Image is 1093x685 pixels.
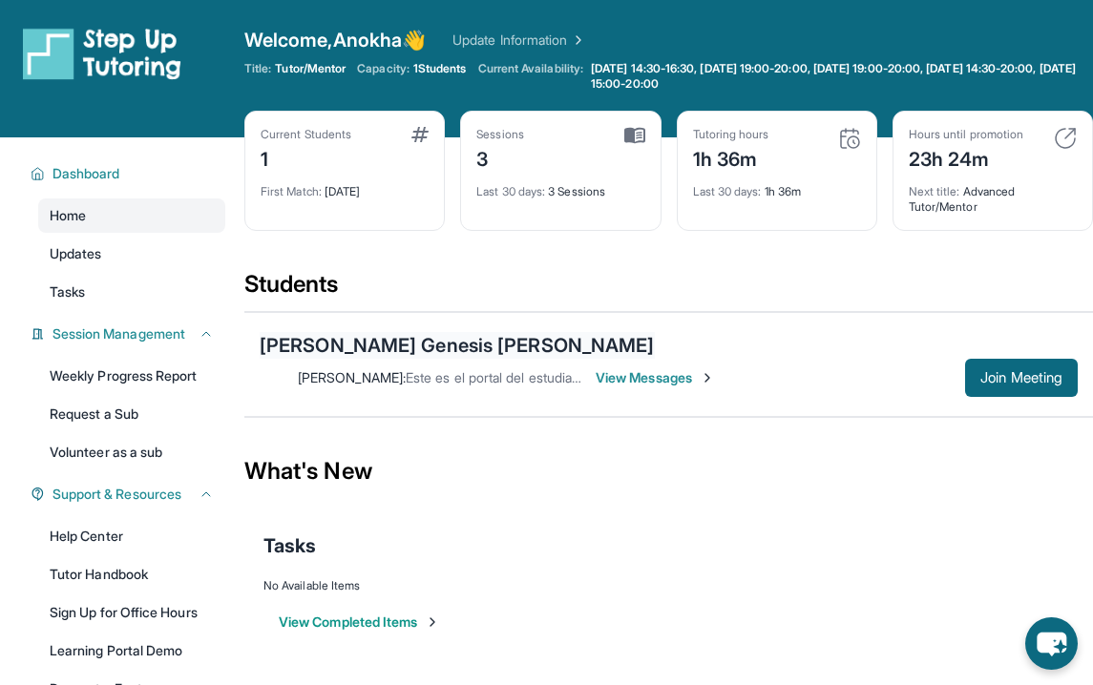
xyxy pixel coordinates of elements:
[53,485,181,504] span: Support & Resources
[909,127,1023,142] div: Hours until promotion
[298,369,406,385] span: [PERSON_NAME] :
[50,244,102,263] span: Updates
[38,198,225,233] a: Home
[45,164,214,183] button: Dashboard
[38,595,225,630] a: Sign Up for Office Hours
[38,237,225,271] a: Updates
[244,61,271,76] span: Title:
[263,532,316,559] span: Tasks
[38,633,225,668] a: Learning Portal Demo
[23,27,181,80] img: logo
[693,127,769,142] div: Tutoring hours
[261,142,351,173] div: 1
[413,61,467,76] span: 1 Students
[452,31,586,50] a: Update Information
[693,173,861,199] div: 1h 36m
[567,31,586,50] img: Chevron Right
[693,184,762,198] span: Last 30 days :
[53,324,185,343] span: Session Management
[838,127,861,150] img: card
[260,332,655,359] div: [PERSON_NAME] Genesis [PERSON_NAME]
[909,184,960,198] span: Next title :
[279,612,440,632] button: View Completed Items
[261,127,351,142] div: Current Students
[261,184,322,198] span: First Match :
[700,370,715,385] img: Chevron-Right
[965,359,1078,397] button: Join Meeting
[38,435,225,469] a: Volunteer as a sub
[1054,127,1077,150] img: card
[587,61,1093,92] a: [DATE] 14:30-16:30, [DATE] 19:00-20:00, [DATE] 19:00-20:00, [DATE] 14:30-20:00, [DATE] 15:00-20:00
[476,173,644,199] div: 3 Sessions
[476,127,524,142] div: Sessions
[45,485,214,504] button: Support & Resources
[275,61,346,76] span: Tutor/Mentor
[478,61,583,92] span: Current Availability:
[693,142,769,173] div: 1h 36m
[50,282,85,301] span: Tasks
[263,578,1074,593] div: No Available Items
[53,164,120,183] span: Dashboard
[45,324,214,343] button: Session Management
[624,127,645,144] img: card
[411,127,429,142] img: card
[38,359,225,393] a: Weekly Progress Report
[357,61,410,76] span: Capacity:
[909,173,1077,215] div: Advanced Tutor/Mentor
[244,27,426,53] span: Welcome, Anokha 👋
[244,429,1093,513] div: What's New
[38,397,225,431] a: Request a Sub
[50,206,86,225] span: Home
[476,184,545,198] span: Last 30 days :
[1025,617,1078,670] button: chat-button
[909,142,1023,173] div: 23h 24m
[38,519,225,553] a: Help Center
[261,173,429,199] div: [DATE]
[406,369,857,385] span: Este es el portal del estudiante, puede acceder en su IPad o computadora?
[476,142,524,173] div: 3
[596,368,715,387] span: View Messages
[980,372,1062,384] span: Join Meeting
[591,61,1089,92] span: [DATE] 14:30-16:30, [DATE] 19:00-20:00, [DATE] 19:00-20:00, [DATE] 14:30-20:00, [DATE] 15:00-20:00
[38,275,225,309] a: Tasks
[244,269,1093,311] div: Students
[38,557,225,592] a: Tutor Handbook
